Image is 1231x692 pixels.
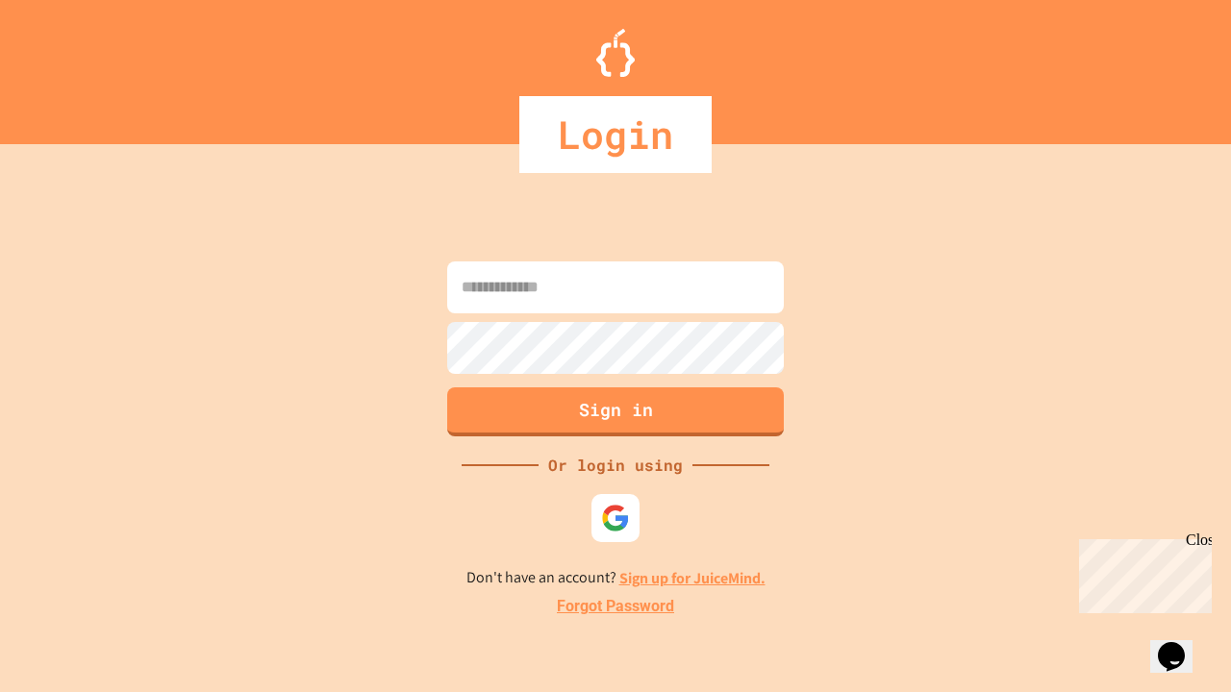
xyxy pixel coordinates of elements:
img: Logo.svg [596,29,635,77]
a: Sign up for JuiceMind. [619,568,766,588]
div: Login [519,96,712,173]
div: Chat with us now!Close [8,8,133,122]
iframe: chat widget [1150,615,1212,673]
iframe: chat widget [1071,531,1212,613]
a: Forgot Password [557,595,674,618]
p: Don't have an account? [466,566,766,590]
img: google-icon.svg [601,504,630,532]
button: Sign in [447,387,784,436]
div: Or login using [539,454,692,477]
